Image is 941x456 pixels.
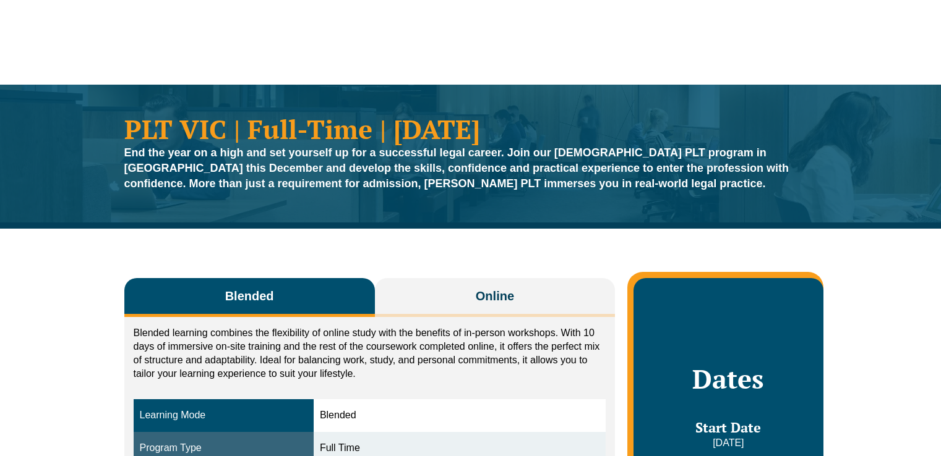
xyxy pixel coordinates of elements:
[124,116,817,142] h1: PLT VIC | Full-Time | [DATE]
[695,418,761,436] span: Start Date
[134,326,606,381] p: Blended learning combines the flexibility of online study with the benefits of in-person workshop...
[320,408,599,423] div: Blended
[140,408,307,423] div: Learning Mode
[476,287,514,305] span: Online
[320,441,599,455] div: Full Time
[124,146,789,190] strong: End the year on a high and set yourself up for a successful legal career. Join our [DEMOGRAPHIC_D...
[646,363,810,394] h2: Dates
[646,436,810,450] p: [DATE]
[140,441,307,455] div: Program Type
[225,287,274,305] span: Blended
